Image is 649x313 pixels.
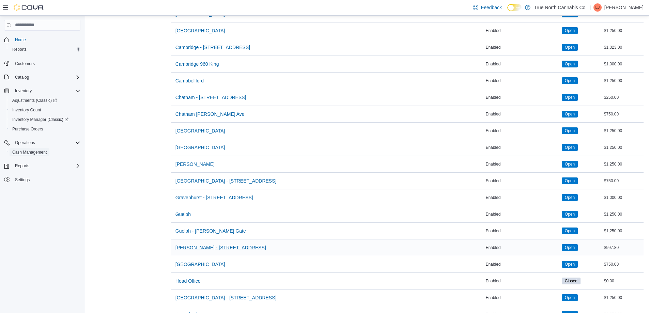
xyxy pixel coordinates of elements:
div: Enabled [484,160,560,168]
button: Operations [12,139,38,147]
div: Enabled [484,227,560,235]
div: $1,000.00 [603,60,644,68]
a: Inventory Manager (Classic) [7,115,83,124]
nav: Complex example [4,32,80,202]
a: Adjustments (Classic) [7,96,83,105]
span: Open [565,178,575,184]
button: [GEOGRAPHIC_DATA] [173,257,228,271]
div: $1,250.00 [603,127,644,135]
span: Open [565,61,575,67]
div: Enabled [484,277,560,285]
a: Settings [12,176,32,184]
div: Enabled [484,127,560,135]
span: Reports [15,163,29,169]
button: Reports [7,45,83,54]
span: Reports [12,47,27,52]
span: Open [562,294,578,301]
span: Open [565,261,575,267]
button: Catalog [12,73,32,81]
button: Reports [1,161,83,171]
span: Chatham [PERSON_NAME] Ave [175,111,245,118]
span: Campbellford [175,77,204,84]
span: Open [565,78,575,84]
span: Open [565,44,575,50]
span: Open [562,77,578,84]
span: Open [562,44,578,51]
span: Reports [10,45,80,53]
a: Cash Management [10,148,49,156]
span: Open [565,144,575,151]
a: Inventory Count [10,106,44,114]
div: $1,250.00 [603,143,644,152]
span: Open [562,211,578,218]
span: [GEOGRAPHIC_DATA] [175,144,225,151]
span: Open [562,177,578,184]
div: Enabled [484,143,560,152]
span: Cash Management [10,148,80,156]
div: Enabled [484,93,560,101]
span: Reports [12,162,80,170]
span: Open [562,127,578,134]
div: $997.80 [603,244,644,252]
button: [GEOGRAPHIC_DATA] [173,124,228,138]
button: Cambridge - [STREET_ADDRESS] [173,41,253,54]
button: [GEOGRAPHIC_DATA] - [STREET_ADDRESS] [173,291,279,304]
button: Home [1,35,83,45]
a: Reports [10,45,29,53]
span: Guelph [175,211,191,218]
span: Open [565,111,575,117]
div: Enabled [484,43,560,51]
div: Enabled [484,60,560,68]
span: Purchase Orders [10,125,80,133]
button: Inventory Count [7,105,83,115]
span: Chatham - [STREET_ADDRESS] [175,94,246,101]
span: Operations [15,140,35,145]
div: $750.00 [603,110,644,118]
button: Operations [1,138,83,147]
span: Closed [565,278,577,284]
span: Feedback [481,4,502,11]
span: Customers [12,59,80,67]
a: Inventory Manager (Classic) [10,115,71,124]
span: [PERSON_NAME] - [STREET_ADDRESS] [175,244,266,251]
span: Open [562,261,578,268]
a: Adjustments (Classic) [10,96,60,105]
span: Customers [15,61,35,66]
span: Settings [15,177,30,183]
div: Enabled [484,110,560,118]
button: Guelph - [PERSON_NAME] Gate [173,224,249,238]
span: Inventory Count [12,107,41,113]
div: $1,250.00 [603,160,644,168]
button: Campbellford [173,74,206,88]
p: | [589,3,591,12]
div: $250.00 [603,93,644,101]
div: $1,000.00 [603,193,644,202]
span: Open [562,161,578,168]
span: Closed [562,278,581,284]
span: Open [562,27,578,34]
a: Purchase Orders [10,125,46,133]
div: $0.00 [603,277,644,285]
span: Home [15,37,26,43]
span: [GEOGRAPHIC_DATA] [175,27,225,34]
span: [GEOGRAPHIC_DATA] [175,261,225,268]
button: Chatham [PERSON_NAME] Ave [173,107,247,121]
button: [GEOGRAPHIC_DATA] [173,24,228,37]
div: $750.00 [603,260,644,268]
div: $1,250.00 [603,77,644,85]
span: Open [565,94,575,100]
button: Cambridge 960 King [173,57,222,71]
span: Cambridge 960 King [175,61,219,67]
span: Open [562,194,578,201]
span: Open [565,128,575,134]
button: Cash Management [7,147,83,157]
div: Enabled [484,177,560,185]
span: Inventory Manager (Classic) [10,115,80,124]
span: Cash Management [12,150,47,155]
span: Open [565,245,575,251]
span: Inventory [12,87,80,95]
span: Purchase Orders [12,126,43,132]
span: Inventory Manager (Classic) [12,117,68,122]
span: [GEOGRAPHIC_DATA] [175,127,225,134]
span: Open [565,28,575,34]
